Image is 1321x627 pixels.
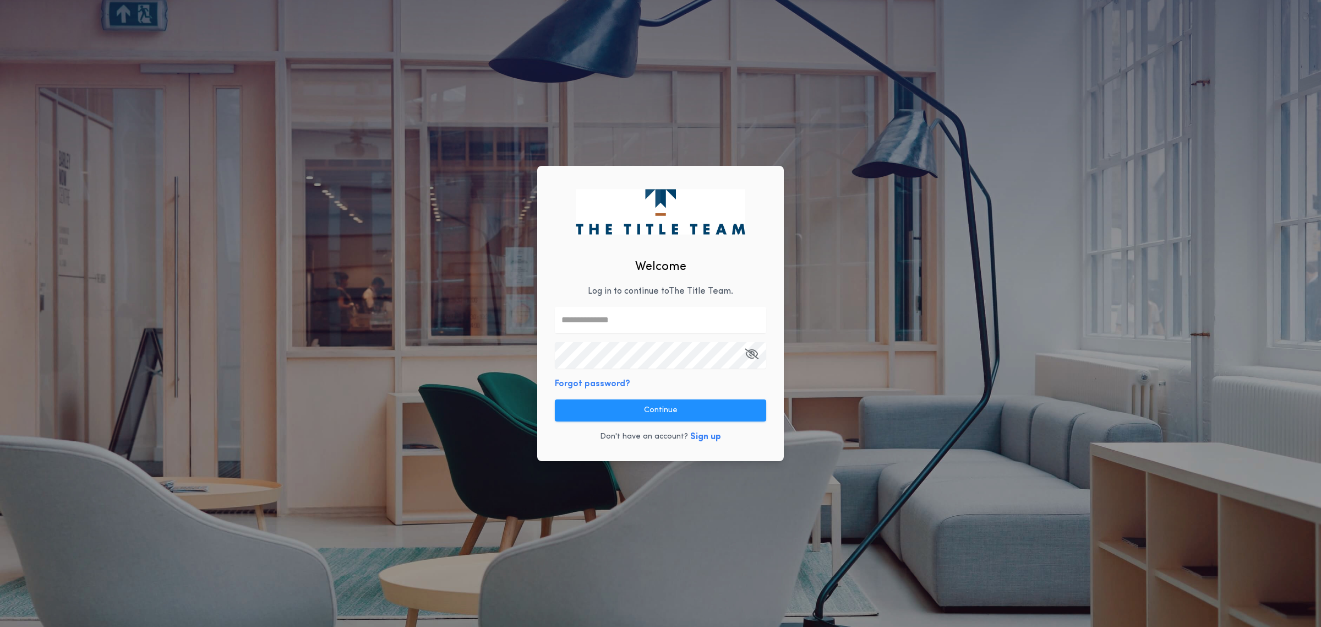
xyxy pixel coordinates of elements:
[690,430,721,444] button: Sign up
[635,258,686,276] h2: Welcome
[555,377,630,391] button: Forgot password?
[555,399,766,421] button: Continue
[600,431,688,442] p: Don't have an account?
[588,285,733,298] p: Log in to continue to The Title Team .
[576,189,745,234] img: logo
